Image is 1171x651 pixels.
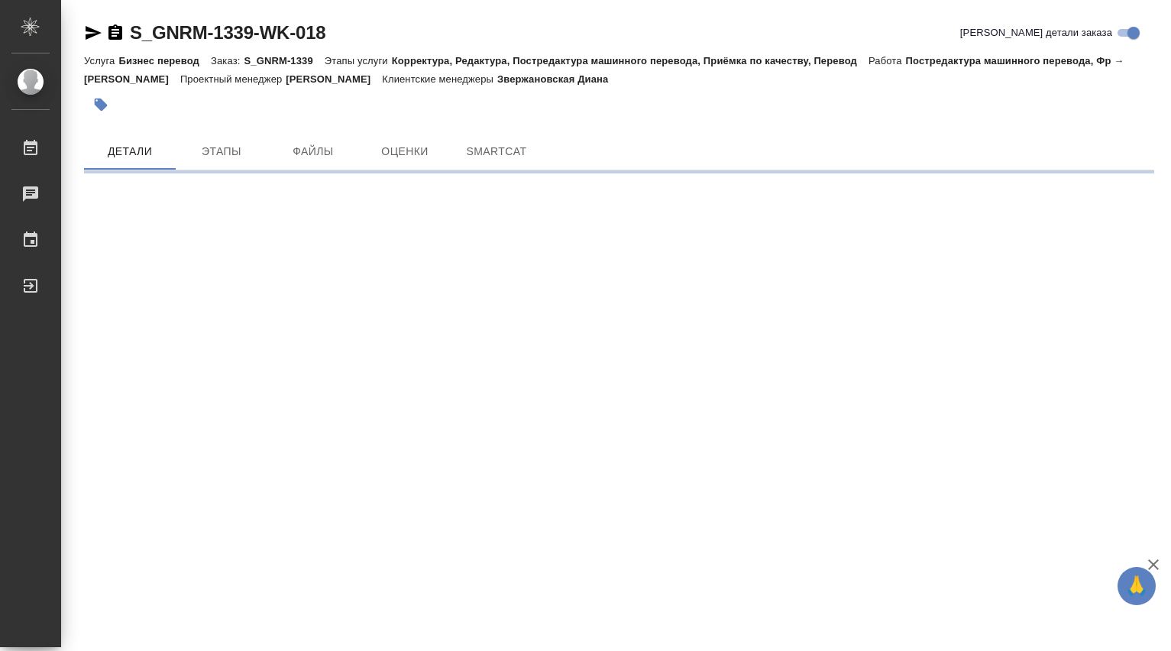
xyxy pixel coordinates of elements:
[84,88,118,121] button: Добавить тэг
[368,142,442,161] span: Оценки
[118,55,211,66] p: Бизнес перевод
[460,142,533,161] span: SmartCat
[960,25,1112,40] span: [PERSON_NAME] детали заказа
[869,55,906,66] p: Работа
[325,55,392,66] p: Этапы услуги
[392,55,869,66] p: Корректура, Редактура, Постредактура машинного перевода, Приёмка по качеству, Перевод
[382,73,497,85] p: Клиентские менеджеры
[211,55,244,66] p: Заказ:
[93,142,167,161] span: Детали
[180,73,286,85] p: Проектный менеджер
[130,22,325,43] a: S_GNRM-1339-WK-018
[1118,567,1156,605] button: 🙏
[84,24,102,42] button: Скопировать ссылку для ЯМессенджера
[1124,570,1150,602] span: 🙏
[84,55,118,66] p: Услуга
[286,73,382,85] p: [PERSON_NAME]
[497,73,619,85] p: Звержановская Диана
[277,142,350,161] span: Файлы
[185,142,258,161] span: Этапы
[106,24,125,42] button: Скопировать ссылку
[244,55,324,66] p: S_GNRM-1339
